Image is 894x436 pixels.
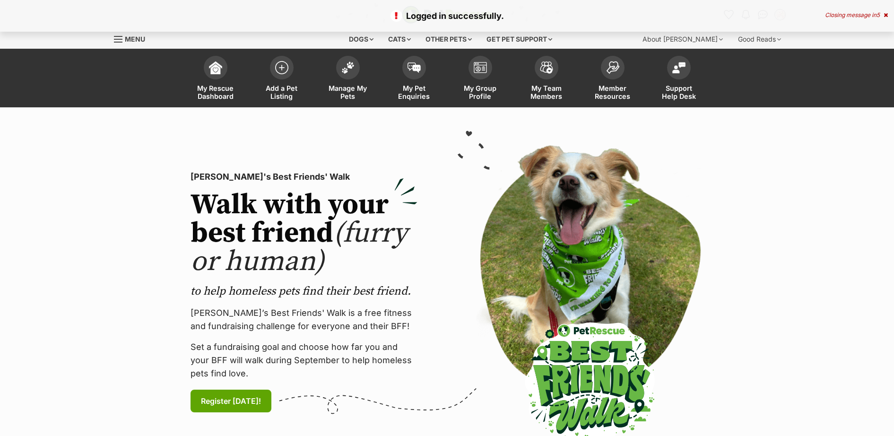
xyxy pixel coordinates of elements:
[459,84,502,100] span: My Group Profile
[580,51,646,107] a: Member Resources
[480,30,559,49] div: Get pet support
[194,84,237,100] span: My Rescue Dashboard
[341,61,355,74] img: manage-my-pets-icon-02211641906a0b7f246fdf0571729dbe1e7629f14944591b6c1af311fb30b64b.svg
[315,51,381,107] a: Manage My Pets
[591,84,634,100] span: Member Resources
[342,30,380,49] div: Dogs
[191,216,408,279] span: (furry or human)
[474,62,487,73] img: group-profile-icon-3fa3cf56718a62981997c0bc7e787c4b2cf8bcc04b72c1350f741eb67cf2f40e.svg
[191,340,417,380] p: Set a fundraising goal and choose how far you and your BFF will walk during September to help hom...
[114,30,152,47] a: Menu
[513,51,580,107] a: My Team Members
[191,390,271,412] a: Register [DATE]!
[646,51,712,107] a: Support Help Desk
[525,84,568,100] span: My Team Members
[382,30,417,49] div: Cats
[275,61,288,74] img: add-pet-listing-icon-0afa8454b4691262ce3f59096e99ab1cd57d4a30225e0717b998d2c9b9846f56.svg
[209,61,222,74] img: dashboard-icon-eb2f2d2d3e046f16d808141f083e7271f6b2e854fb5c12c21221c1fb7104beca.svg
[249,51,315,107] a: Add a Pet Listing
[201,395,261,407] span: Register [DATE]!
[447,51,513,107] a: My Group Profile
[408,62,421,73] img: pet-enquiries-icon-7e3ad2cf08bfb03b45e93fb7055b45f3efa6380592205ae92323e6603595dc1f.svg
[672,62,686,73] img: help-desk-icon-fdf02630f3aa405de69fd3d07c3f3aa587a6932b1a1747fa1d2bba05be0121f9.svg
[419,30,478,49] div: Other pets
[381,51,447,107] a: My Pet Enquiries
[540,61,553,74] img: team-members-icon-5396bd8760b3fe7c0b43da4ab00e1e3bb1a5d9ba89233759b79545d2d3fc5d0d.svg
[191,306,417,333] p: [PERSON_NAME]’s Best Friends' Walk is a free fitness and fundraising challenge for everyone and t...
[191,284,417,299] p: to help homeless pets find their best friend.
[191,170,417,183] p: [PERSON_NAME]'s Best Friends' Walk
[393,84,435,100] span: My Pet Enquiries
[260,84,303,100] span: Add a Pet Listing
[327,84,369,100] span: Manage My Pets
[636,30,729,49] div: About [PERSON_NAME]
[125,35,145,43] span: Menu
[606,61,619,74] img: member-resources-icon-8e73f808a243e03378d46382f2149f9095a855e16c252ad45f914b54edf8863c.svg
[731,30,788,49] div: Good Reads
[191,191,417,276] h2: Walk with your best friend
[658,84,700,100] span: Support Help Desk
[182,51,249,107] a: My Rescue Dashboard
